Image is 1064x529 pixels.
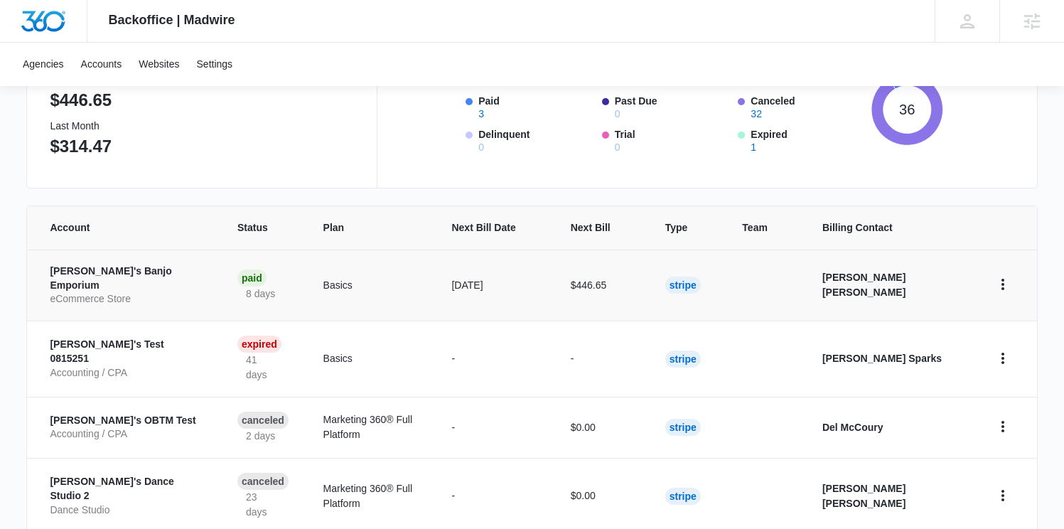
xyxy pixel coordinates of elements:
[50,292,203,306] p: eCommerce Store
[992,347,1014,370] button: home
[992,415,1014,438] button: home
[130,43,188,86] a: Websites
[665,220,688,235] span: Type
[478,127,593,152] label: Delinquent
[50,119,113,134] h3: Last Month
[50,414,203,442] a: [PERSON_NAME]'s OBTM TestAccounting / CPA
[992,273,1014,296] button: home
[50,134,113,159] p: $314.47
[237,490,289,520] p: 23 days
[665,419,701,436] div: Stripe
[434,321,553,397] td: -
[72,43,131,86] a: Accounts
[50,264,203,306] a: [PERSON_NAME]'s Banjo EmporiumeCommerce Store
[237,220,269,235] span: Status
[751,94,866,119] label: Canceled
[478,109,484,119] button: Paid
[451,220,515,235] span: Next Bill Date
[237,287,284,301] p: 8 days
[323,351,418,366] p: Basics
[615,127,730,152] label: Trial
[665,277,701,294] div: Stripe
[50,338,203,365] p: [PERSON_NAME]'s Test 0815251
[554,321,648,397] td: -
[50,414,203,428] p: [PERSON_NAME]'s OBTM Test
[751,127,866,152] label: Expired
[822,272,906,298] strong: [PERSON_NAME] [PERSON_NAME]
[665,351,701,368] div: Stripe
[50,427,203,442] p: Accounting / CPA
[751,142,756,152] button: Expired
[571,220,611,235] span: Next Bill
[665,488,701,505] div: Stripe
[237,412,289,429] div: Canceled
[554,397,648,458] td: $0.00
[237,336,281,353] div: Expired
[109,13,235,28] span: Backoffice | Madwire
[323,481,418,511] p: Marketing 360® Full Platform
[237,429,284,444] p: 2 days
[323,412,418,442] p: Marketing 360® Full Platform
[50,475,203,503] p: [PERSON_NAME]'s Dance Studio 2
[50,264,203,292] p: [PERSON_NAME]'s Banjo Emporium
[323,278,418,293] p: Basics
[992,484,1014,507] button: home
[615,94,730,119] label: Past Due
[50,503,203,518] p: Dance Studio
[323,220,418,235] span: Plan
[50,475,203,517] a: [PERSON_NAME]'s Dance Studio 2Dance Studio
[899,102,915,117] tspan: 36
[822,483,906,509] strong: [PERSON_NAME] [PERSON_NAME]
[478,94,593,119] label: Paid
[237,269,267,287] div: Paid
[554,250,648,321] td: $446.65
[14,43,72,86] a: Agencies
[822,422,883,433] strong: Del McCoury
[742,220,768,235] span: Team
[50,338,203,380] a: [PERSON_NAME]'s Test 0815251Accounting / CPA
[822,353,942,364] strong: [PERSON_NAME] Sparks
[50,220,183,235] span: Account
[50,87,113,113] p: $446.65
[237,473,289,490] div: Canceled
[822,220,957,235] span: Billing Contact
[188,43,242,86] a: Settings
[50,366,203,380] p: Accounting / CPA
[434,397,553,458] td: -
[237,353,289,383] p: 41 days
[434,250,553,321] td: [DATE]
[751,109,762,119] button: Canceled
